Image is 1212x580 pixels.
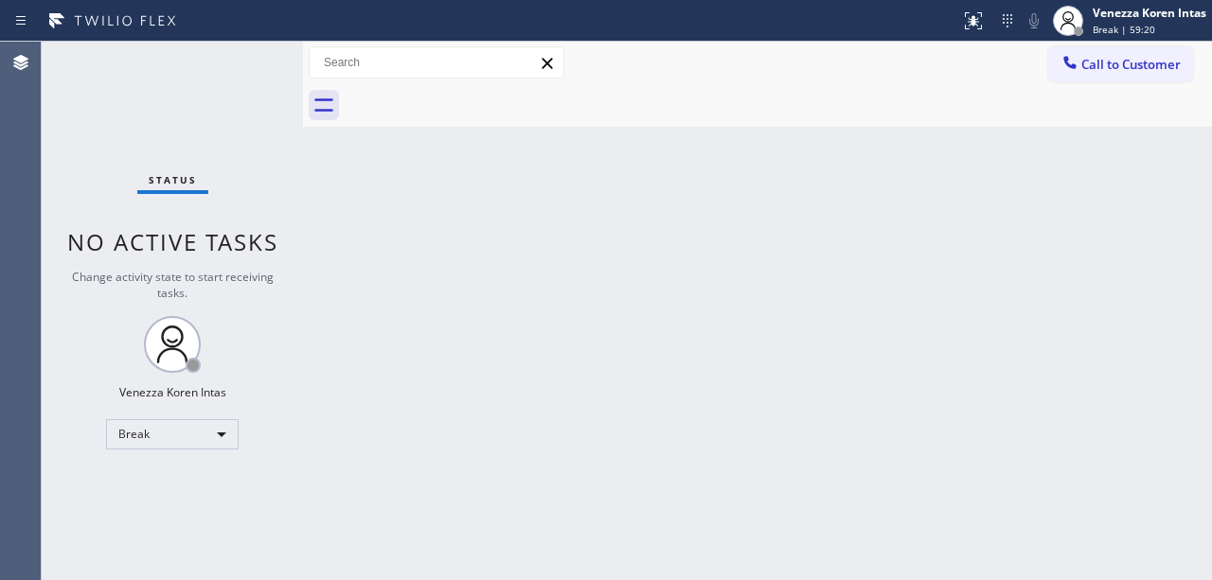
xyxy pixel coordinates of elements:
[72,269,274,301] span: Change activity state to start receiving tasks.
[149,173,197,186] span: Status
[106,419,239,449] div: Break
[1021,8,1047,34] button: Mute
[1093,5,1206,21] div: Venezza Koren Intas
[1081,56,1181,73] span: Call to Customer
[1093,23,1155,36] span: Break | 59:20
[310,47,563,78] input: Search
[119,384,226,400] div: Venezza Koren Intas
[1048,46,1193,82] button: Call to Customer
[67,226,278,257] span: No active tasks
